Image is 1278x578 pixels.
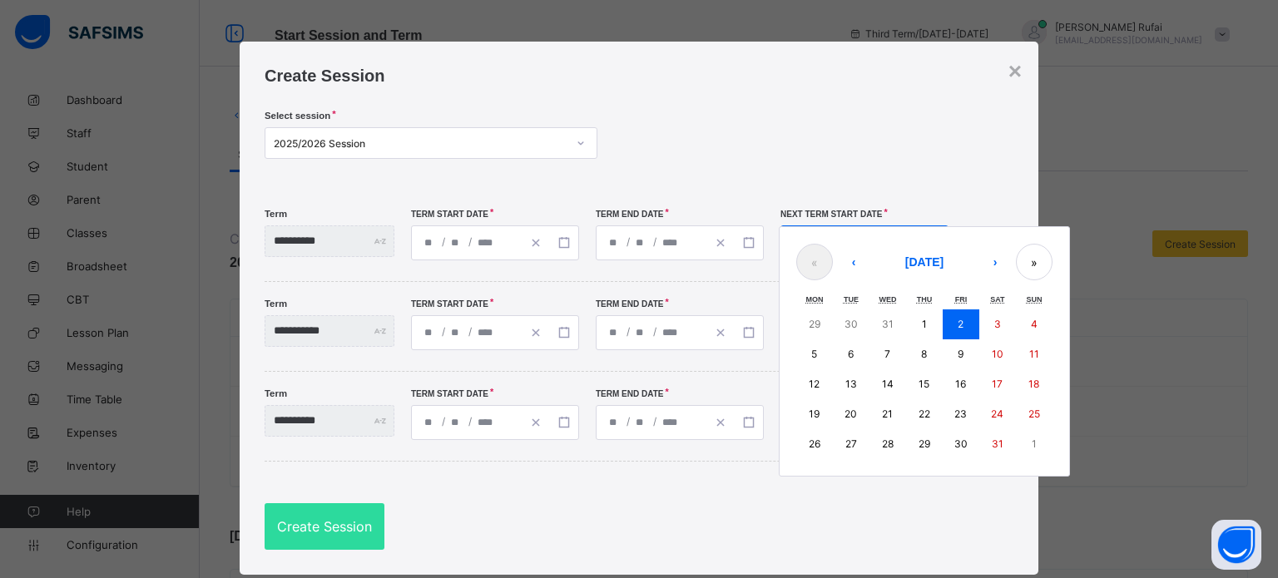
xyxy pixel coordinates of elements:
abbr: Wednesday [879,295,896,304]
abbr: February 1, 2026 [1032,437,1037,450]
abbr: January 11, 2026 [1029,348,1039,360]
button: February 1, 2026 [1016,429,1053,459]
button: January 27, 2026 [833,429,869,459]
abbr: January 25, 2026 [1028,408,1040,420]
button: January 3, 2026 [979,309,1016,339]
button: January 28, 2026 [869,429,906,459]
span: Term End Date [596,210,663,219]
span: / [651,235,658,249]
abbr: January 3, 2026 [994,318,1001,330]
abbr: January 18, 2026 [1028,378,1039,390]
abbr: January 26, 2026 [809,437,820,450]
abbr: January 16, 2026 [955,378,966,390]
span: / [625,235,632,249]
abbr: Monday [805,295,823,304]
abbr: January 9, 2026 [958,348,963,360]
span: / [467,235,473,249]
span: / [467,324,473,338]
span: Term Start Date [411,389,488,398]
span: / [440,414,447,428]
abbr: Friday [955,295,968,304]
span: Select session [265,111,330,121]
abbr: December 31, 2025 [882,318,894,330]
abbr: Sunday [1026,295,1042,304]
button: January 1, 2026 [906,309,943,339]
button: December 31, 2025 [869,309,906,339]
abbr: January 8, 2026 [921,348,927,360]
abbr: December 29, 2025 [809,318,820,330]
button: December 29, 2025 [796,309,833,339]
abbr: January 10, 2026 [992,348,1003,360]
button: January 22, 2026 [906,399,943,429]
button: January 12, 2026 [796,369,833,399]
span: / [651,324,658,338]
button: January 26, 2026 [796,429,833,459]
abbr: January 29, 2026 [919,437,930,450]
span: / [651,414,658,428]
label: Term [265,209,287,219]
button: December 30, 2025 [833,309,869,339]
abbr: January 2, 2026 [958,318,963,330]
abbr: January 22, 2026 [919,408,930,420]
div: × [1008,58,1022,85]
button: January 31, 2026 [979,429,1016,459]
abbr: January 12, 2026 [809,378,820,390]
abbr: January 21, 2026 [882,408,893,420]
button: ‹ [835,244,872,280]
abbr: January 13, 2026 [845,378,857,390]
abbr: January 30, 2026 [954,437,968,450]
abbr: January 1, 2026 [922,318,927,330]
abbr: January 4, 2026 [1031,318,1038,330]
button: January 29, 2026 [906,429,943,459]
span: Term End Date [596,389,663,398]
abbr: January 17, 2026 [992,378,1003,390]
abbr: January 31, 2026 [992,437,1003,450]
button: January 10, 2026 [979,339,1016,369]
button: « [796,244,833,280]
span: Create Session [277,518,372,535]
button: January 18, 2026 [1016,369,1053,399]
button: » [1016,244,1053,280]
abbr: Tuesday [844,295,859,304]
label: Term [265,388,287,398]
button: January 11, 2026 [1016,339,1053,369]
button: January 13, 2026 [833,369,869,399]
span: Next Term Start Date [780,210,882,219]
button: January 8, 2026 [906,339,943,369]
button: January 17, 2026 [979,369,1016,399]
abbr: January 19, 2026 [809,408,820,420]
label: Term [265,299,287,309]
span: Term End Date [596,299,663,309]
button: January 25, 2026 [1016,399,1053,429]
abbr: January 15, 2026 [919,378,929,390]
span: / [440,235,447,249]
button: January 15, 2026 [906,369,943,399]
span: [DATE] [905,255,944,269]
span: Term Start Date [411,299,488,309]
button: January 19, 2026 [796,399,833,429]
abbr: January 5, 2026 [811,348,817,360]
abbr: January 27, 2026 [845,437,857,450]
abbr: December 30, 2025 [845,318,858,330]
button: January 30, 2026 [943,429,979,459]
button: January 24, 2026 [979,399,1016,429]
span: / [625,324,632,338]
button: January 6, 2026 [833,339,869,369]
button: › [977,244,1013,280]
abbr: January 7, 2026 [884,348,890,360]
button: January 23, 2026 [943,399,979,429]
button: January 21, 2026 [869,399,906,429]
span: Term Start Date [411,210,488,219]
button: January 16, 2026 [943,369,979,399]
button: January 2, 2026 [943,309,979,339]
button: January 5, 2026 [796,339,833,369]
span: Create Session [265,67,385,85]
abbr: January 14, 2026 [882,378,894,390]
button: Open asap [1211,520,1261,570]
abbr: January 24, 2026 [991,408,1003,420]
abbr: January 23, 2026 [954,408,967,420]
button: January 7, 2026 [869,339,906,369]
button: January 14, 2026 [869,369,906,399]
button: January 9, 2026 [943,339,979,369]
abbr: January 20, 2026 [845,408,857,420]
